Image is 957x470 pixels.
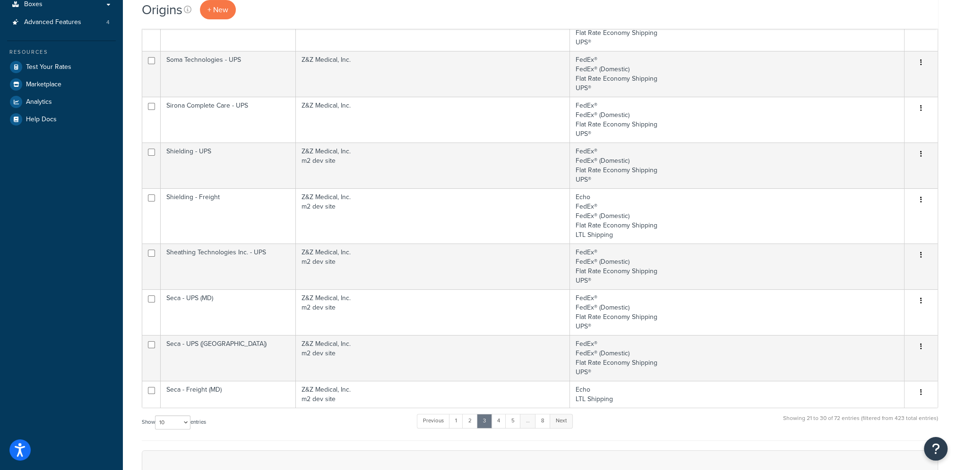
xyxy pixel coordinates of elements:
td: FedEx® FedEx® (Domestic) Flat Rate Economy Shipping UPS® [570,51,905,97]
button: Open Resource Center [924,437,948,461]
td: Z&Z Medical, Inc. [296,97,570,143]
span: Test Your Rates [26,63,71,71]
a: Analytics [7,93,116,110]
td: Shielding - UPS [161,143,296,188]
div: Resources [7,48,116,56]
td: Seca - UPS ([GEOGRAPHIC_DATA]) [161,335,296,381]
select: Showentries [155,415,190,429]
a: 1 [449,414,463,428]
td: FedEx® FedEx® (Domestic) Flat Rate Economy Shipping UPS® [570,97,905,143]
a: Next [550,414,573,428]
td: Seca - Freight (MD) [161,381,296,408]
a: 4 [491,414,506,428]
span: Advanced Features [24,18,81,26]
td: Sirona Complete Care - UPS [161,97,296,143]
span: + New [207,4,228,15]
td: Soma Technologies - UPS [161,51,296,97]
a: 2 [462,414,478,428]
div: Showing 21 to 30 of 72 entries (filtered from 423 total entries) [783,413,938,433]
td: Z&Z Medical, Inc. m2 dev site [296,335,570,381]
td: Echo FedEx® FedEx® (Domestic) Flat Rate Economy Shipping LTL Shipping [570,188,905,243]
td: Z&Z Medical, Inc. m2 dev site [296,143,570,188]
td: Shielding - Freight [161,188,296,243]
td: Z&Z Medical, Inc. m2 dev site [296,381,570,408]
td: Sheathing Technologies Inc. - UPS [161,243,296,289]
td: Echo LTL Shipping [570,381,905,408]
a: Marketplace [7,76,116,93]
a: Advanced Features 4 [7,14,116,31]
li: Advanced Features [7,14,116,31]
td: Z&Z Medical, Inc. [296,51,570,97]
span: 4 [106,18,110,26]
td: Z&Z Medical, Inc. m2 dev site [296,289,570,335]
a: 3 [477,414,492,428]
a: 8 [535,414,551,428]
a: Previous [417,414,450,428]
label: Show entries [142,415,206,429]
span: Help Docs [26,116,57,124]
a: Test Your Rates [7,59,116,76]
td: Z&Z Medical, Inc. m2 dev site [296,188,570,243]
a: Help Docs [7,111,116,128]
td: FedEx® FedEx® (Domestic) Flat Rate Economy Shipping UPS® [570,143,905,188]
span: Marketplace [26,81,61,89]
td: FedEx® FedEx® (Domestic) Flat Rate Economy Shipping UPS® [570,335,905,381]
td: Z&Z Medical, Inc. m2 dev site [296,243,570,289]
span: Analytics [26,98,52,106]
td: FedEx® FedEx® (Domestic) Flat Rate Economy Shipping UPS® [570,243,905,289]
td: Seca - UPS (MD) [161,289,296,335]
h1: Origins [142,0,182,19]
td: FedEx® FedEx® (Domestic) Flat Rate Economy Shipping UPS® [570,289,905,335]
a: 5 [505,414,521,428]
span: Boxes [24,0,43,8]
a: … [520,414,536,428]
